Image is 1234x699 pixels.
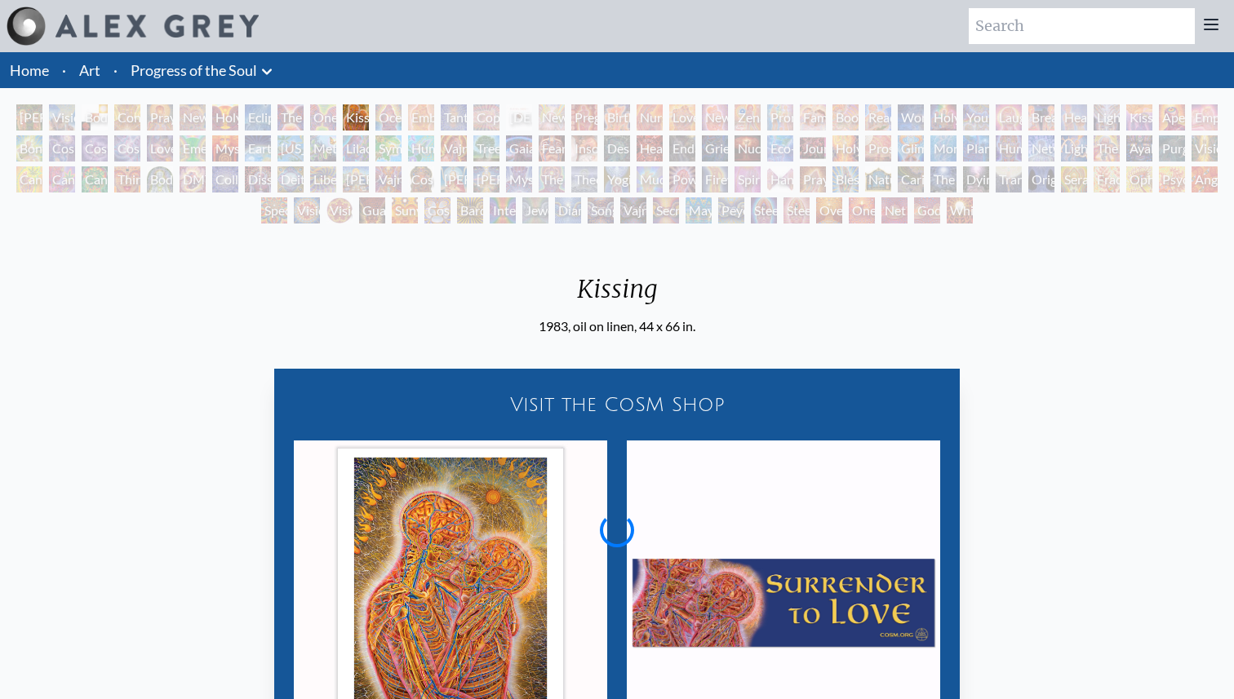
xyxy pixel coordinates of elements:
a: Home [10,61,49,79]
div: New Man New Woman [180,104,206,131]
div: The Seer [539,166,565,192]
div: Cosmic Creativity [49,135,75,161]
div: Jewel Being [522,197,548,223]
li: · [107,52,124,88]
div: Monochord [930,135,957,161]
a: Art [79,59,100,82]
div: Oversoul [816,197,842,223]
div: Healing [1061,104,1087,131]
div: Young & Old [963,104,989,131]
div: Headache [637,135,663,161]
div: Ayahuasca Visitation [1126,135,1152,161]
div: Empowerment [1192,104,1218,131]
div: White Light [947,197,973,223]
div: Sunyata [392,197,418,223]
div: Kissing [539,274,695,316]
div: Prostration [865,135,891,161]
div: Cosmic Elf [424,197,451,223]
div: Firewalking [702,166,728,192]
a: Visit the CoSM Shop [284,378,950,431]
div: [PERSON_NAME] [473,166,499,192]
div: Holy Fire [832,135,859,161]
div: Gaia [506,135,532,161]
div: Seraphic Transport Docking on the Third Eye [1061,166,1087,192]
div: Humming Bird [408,135,434,161]
div: [PERSON_NAME] & Eve [16,104,42,131]
div: Steeplehead 2 [783,197,810,223]
div: Insomnia [571,135,597,161]
div: Ophanic Eyelash [1126,166,1152,192]
div: Symbiosis: Gall Wasp & Oak Tree [375,135,402,161]
a: Progress of the Soul [131,59,257,82]
div: [PERSON_NAME] [343,166,369,192]
div: [PERSON_NAME] [441,166,467,192]
div: Dissectional Art for Tool's Lateralus CD [245,166,271,192]
div: Vajra Being [620,197,646,223]
div: Fear [539,135,565,161]
div: Song of Vajra Being [588,197,614,223]
div: Family [800,104,826,131]
div: The Soul Finds It's Way [930,166,957,192]
div: Emerald Grail [180,135,206,161]
div: Peyote Being [718,197,744,223]
div: Holy Grail [212,104,238,131]
div: Mysteriosa 2 [212,135,238,161]
div: Psychomicrograph of a Fractal Paisley Cherub Feather Tip [1159,166,1185,192]
div: Body, Mind, Spirit [82,104,108,131]
div: Blessing Hand [832,166,859,192]
div: Kissing [343,104,369,131]
div: Wonder [898,104,924,131]
div: Transfiguration [996,166,1022,192]
div: Birth [604,104,630,131]
div: Diamond Being [555,197,581,223]
div: Mystic Eye [506,166,532,192]
div: Original Face [1028,166,1054,192]
div: Spirit Animates the Flesh [735,166,761,192]
div: Journey of the Wounded Healer [800,135,826,161]
div: Power to the Peaceful [669,166,695,192]
div: Deities & Demons Drinking from the Milky Pool [277,166,304,192]
div: Vajra Guru [375,166,402,192]
div: Tantra [441,104,467,131]
div: Net of Being [881,197,908,223]
input: Search [969,8,1195,44]
div: Guardian of Infinite Vision [359,197,385,223]
div: Fractal Eyes [1094,166,1120,192]
div: Praying Hands [800,166,826,192]
div: Visionary Origin of Language [49,104,75,131]
div: Nature of Mind [865,166,891,192]
div: Cannabis Sutra [49,166,75,192]
div: Pregnancy [571,104,597,131]
div: 1983, oil on linen, 44 x 66 in. [539,316,695,336]
div: Angel Skin [1192,166,1218,192]
div: One Taste [310,104,336,131]
div: Mudra [637,166,663,192]
div: Nursing [637,104,663,131]
div: DMT - The Spirit Molecule [180,166,206,192]
div: Lightweaver [1094,104,1120,131]
div: Despair [604,135,630,161]
div: Dying [963,166,989,192]
div: Godself [914,197,940,223]
div: Networks [1028,135,1054,161]
div: Human Geometry [996,135,1022,161]
div: Theologue [571,166,597,192]
div: Contemplation [114,104,140,131]
div: Holy Family [930,104,957,131]
div: Embracing [408,104,434,131]
div: The Shulgins and their Alchemical Angels [1094,135,1120,161]
div: Love is a Cosmic Force [147,135,173,161]
div: Vision [PERSON_NAME] [326,197,353,223]
div: Cannabis Mudra [16,166,42,192]
div: Steeplehead 1 [751,197,777,223]
div: Newborn [539,104,565,131]
div: Copulating [473,104,499,131]
div: Eco-Atlas [767,135,793,161]
div: Breathing [1028,104,1054,131]
div: Vision Tree [1192,135,1218,161]
div: Cosmic Lovers [114,135,140,161]
div: Secret Writing Being [653,197,679,223]
div: Tree & Person [473,135,499,161]
div: Lightworker [1061,135,1087,161]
